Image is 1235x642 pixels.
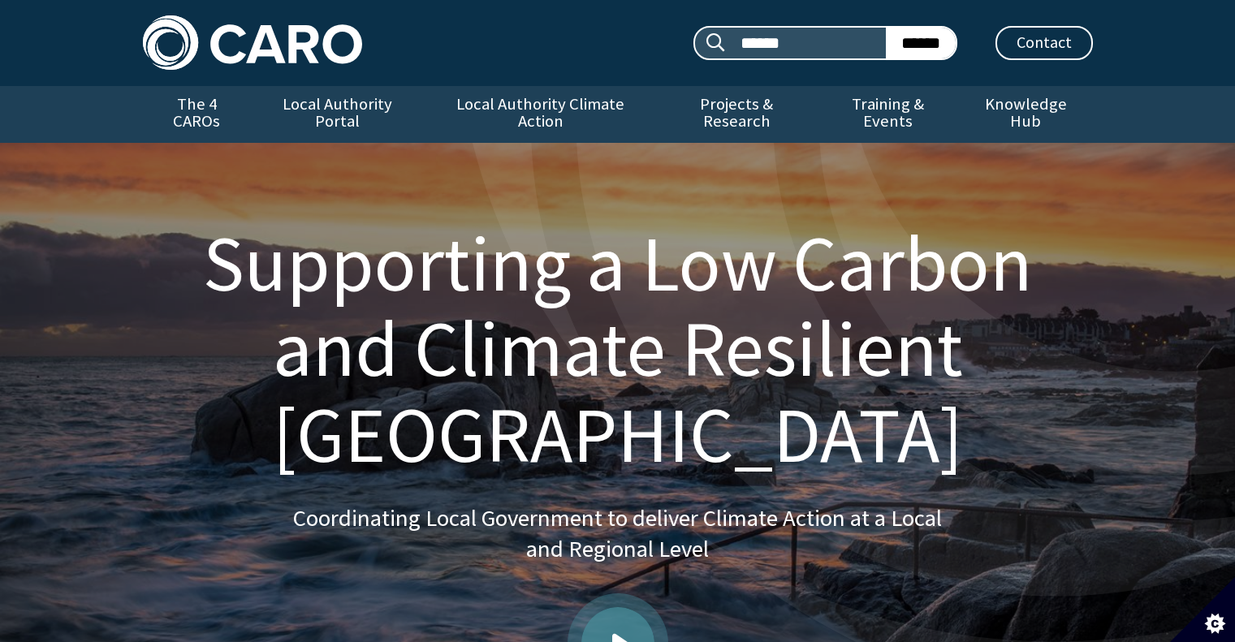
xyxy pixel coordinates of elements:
[656,86,817,143] a: Projects & Research
[162,221,1073,478] h1: Supporting a Low Carbon and Climate Resilient [GEOGRAPHIC_DATA]
[817,86,959,143] a: Training & Events
[293,504,943,565] p: Coordinating Local Government to deliver Climate Action at a Local and Regional Level
[959,86,1092,143] a: Knowledge Hub
[425,86,656,143] a: Local Authority Climate Action
[251,86,425,143] a: Local Authority Portal
[143,86,251,143] a: The 4 CAROs
[1170,577,1235,642] button: Set cookie preferences
[995,26,1093,60] a: Contact
[143,15,362,70] img: Caro logo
